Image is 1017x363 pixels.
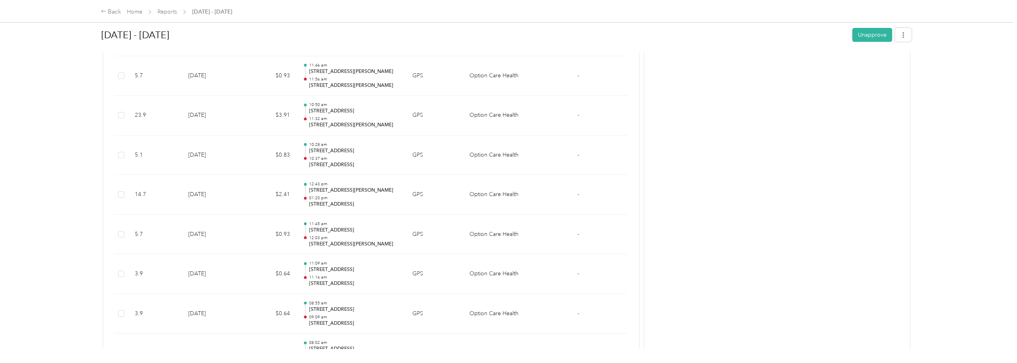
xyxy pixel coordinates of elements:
td: Option Care Health [463,96,529,135]
p: 01:20 pm [309,195,400,201]
td: GPS [406,294,463,334]
h1: Sep 1 - 30, 2025 [101,26,847,45]
p: 11:56 am [309,77,400,82]
td: Option Care Health [463,294,529,334]
td: $3.91 [244,96,296,135]
td: [DATE] [182,294,243,334]
p: 08:55 am [309,300,400,306]
td: 14.7 [128,175,182,215]
td: $0.83 [244,135,296,175]
p: 10:50 am [309,102,400,108]
td: Option Care Health [463,215,529,255]
td: $2.41 [244,175,296,215]
a: Home [127,8,142,15]
iframe: Everlance-gr Chat Button Frame [972,318,1017,363]
td: 5.1 [128,135,182,175]
p: [STREET_ADDRESS][PERSON_NAME] [309,122,400,129]
button: Unapprove [852,28,892,42]
td: GPS [406,215,463,255]
td: $0.93 [244,56,296,96]
p: 11:45 am [309,221,400,227]
td: [DATE] [182,96,243,135]
div: Back [101,7,122,17]
span: - [577,72,579,79]
td: Option Care Health [463,175,529,215]
td: GPS [406,135,463,175]
span: - [577,151,579,158]
p: 11:16 am [309,275,400,280]
p: [STREET_ADDRESS] [309,320,400,327]
p: 08:02 am [309,340,400,345]
span: - [577,231,579,237]
td: $0.64 [244,294,296,334]
p: 12:03 pm [309,235,400,241]
td: [DATE] [182,254,243,294]
td: $0.93 [244,215,296,255]
span: - [577,191,579,198]
td: 3.9 [128,294,182,334]
td: GPS [406,96,463,135]
p: [STREET_ADDRESS] [309,201,400,208]
td: GPS [406,254,463,294]
p: 12:43 pm [309,181,400,187]
p: [STREET_ADDRESS] [309,227,400,234]
td: 5.7 [128,56,182,96]
td: [DATE] [182,215,243,255]
p: [STREET_ADDRESS][PERSON_NAME] [309,187,400,194]
p: 09:09 am [309,314,400,320]
p: [STREET_ADDRESS][PERSON_NAME] [309,241,400,248]
span: [DATE] - [DATE] [192,8,232,16]
p: [STREET_ADDRESS] [309,108,400,115]
p: [STREET_ADDRESS] [309,280,400,287]
p: 11:09 am [309,261,400,266]
td: [DATE] [182,56,243,96]
p: [STREET_ADDRESS] [309,306,400,313]
td: Option Care Health [463,254,529,294]
span: - [577,270,579,277]
p: 10:37 am [309,156,400,161]
td: [DATE] [182,175,243,215]
p: [STREET_ADDRESS] [309,345,400,353]
p: [STREET_ADDRESS] [309,266,400,273]
span: - [577,112,579,118]
td: $0.64 [244,254,296,294]
td: Option Care Health [463,56,529,96]
p: 10:28 am [309,142,400,147]
td: 3.9 [128,254,182,294]
span: - [577,310,579,317]
a: Reports [158,8,177,15]
td: 23.9 [128,96,182,135]
p: [STREET_ADDRESS][PERSON_NAME] [309,68,400,75]
td: 5.7 [128,215,182,255]
p: [STREET_ADDRESS][PERSON_NAME] [309,82,400,89]
p: 11:32 am [309,116,400,122]
td: Option Care Health [463,135,529,175]
p: 11:46 am [309,63,400,68]
td: GPS [406,56,463,96]
td: GPS [406,175,463,215]
td: [DATE] [182,135,243,175]
p: [STREET_ADDRESS] [309,147,400,155]
p: [STREET_ADDRESS] [309,161,400,169]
